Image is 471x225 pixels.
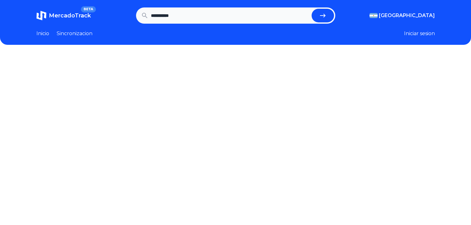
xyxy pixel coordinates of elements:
[36,30,49,37] a: Inicio
[370,12,435,19] button: [GEOGRAPHIC_DATA]
[36,11,91,21] a: MercadoTrackBETA
[404,30,435,37] button: Iniciar sesion
[370,13,378,18] img: Argentina
[379,12,435,19] span: [GEOGRAPHIC_DATA]
[36,11,46,21] img: MercadoTrack
[57,30,92,37] a: Sincronizacion
[81,6,96,12] span: BETA
[49,12,91,19] span: MercadoTrack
